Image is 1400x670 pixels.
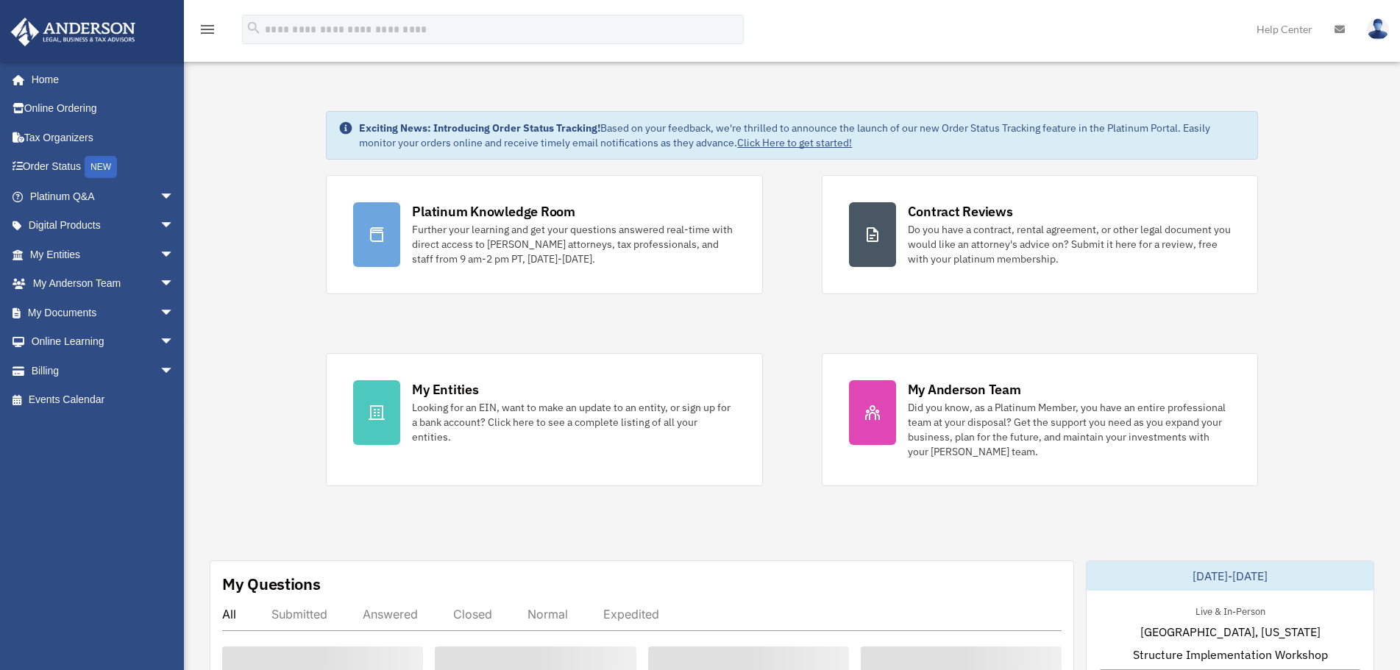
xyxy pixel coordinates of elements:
img: User Pic [1367,18,1389,40]
a: Online Ordering [10,94,196,124]
div: Expedited [603,607,659,621]
a: My Anderson Team Did you know, as a Platinum Member, you have an entire professional team at your... [822,353,1258,486]
span: arrow_drop_down [160,298,189,328]
a: My Entities Looking for an EIN, want to make an update to an entity, or sign up for a bank accoun... [326,353,762,486]
a: Contract Reviews Do you have a contract, rental agreement, or other legal document you would like... [822,175,1258,294]
div: Further your learning and get your questions answered real-time with direct access to [PERSON_NAM... [412,222,735,266]
div: Based on your feedback, we're thrilled to announce the launch of our new Order Status Tracking fe... [359,121,1245,150]
a: Click Here to get started! [737,136,852,149]
div: NEW [85,156,117,178]
i: search [246,20,262,36]
a: Billingarrow_drop_down [10,356,196,385]
a: Online Learningarrow_drop_down [10,327,196,357]
div: Do you have a contract, rental agreement, or other legal document you would like an attorney's ad... [908,222,1231,266]
a: My Entitiesarrow_drop_down [10,240,196,269]
div: Submitted [271,607,327,621]
div: My Entities [412,380,478,399]
div: Contract Reviews [908,202,1013,221]
div: Live & In-Person [1184,602,1277,618]
span: arrow_drop_down [160,211,189,241]
img: Anderson Advisors Platinum Portal [7,18,140,46]
a: Events Calendar [10,385,196,415]
div: Closed [453,607,492,621]
a: Digital Productsarrow_drop_down [10,211,196,240]
div: Normal [527,607,568,621]
div: Answered [363,607,418,621]
div: My Questions [222,573,321,595]
div: Looking for an EIN, want to make an update to an entity, or sign up for a bank account? Click her... [412,400,735,444]
div: All [222,607,236,621]
a: Platinum Knowledge Room Further your learning and get your questions answered real-time with dire... [326,175,762,294]
a: Tax Organizers [10,123,196,152]
span: arrow_drop_down [160,269,189,299]
i: menu [199,21,216,38]
span: arrow_drop_down [160,327,189,357]
a: menu [199,26,216,38]
span: arrow_drop_down [160,356,189,386]
div: My Anderson Team [908,380,1021,399]
a: My Anderson Teamarrow_drop_down [10,269,196,299]
span: arrow_drop_down [160,182,189,212]
span: [GEOGRAPHIC_DATA], [US_STATE] [1140,623,1321,641]
span: Structure Implementation Workshop [1133,646,1328,663]
span: arrow_drop_down [160,240,189,270]
a: Platinum Q&Aarrow_drop_down [10,182,196,211]
div: [DATE]-[DATE] [1087,561,1374,591]
a: Home [10,65,189,94]
div: Platinum Knowledge Room [412,202,575,221]
a: Order StatusNEW [10,152,196,182]
strong: Exciting News: Introducing Order Status Tracking! [359,121,600,135]
div: Did you know, as a Platinum Member, you have an entire professional team at your disposal? Get th... [908,400,1231,459]
a: My Documentsarrow_drop_down [10,298,196,327]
